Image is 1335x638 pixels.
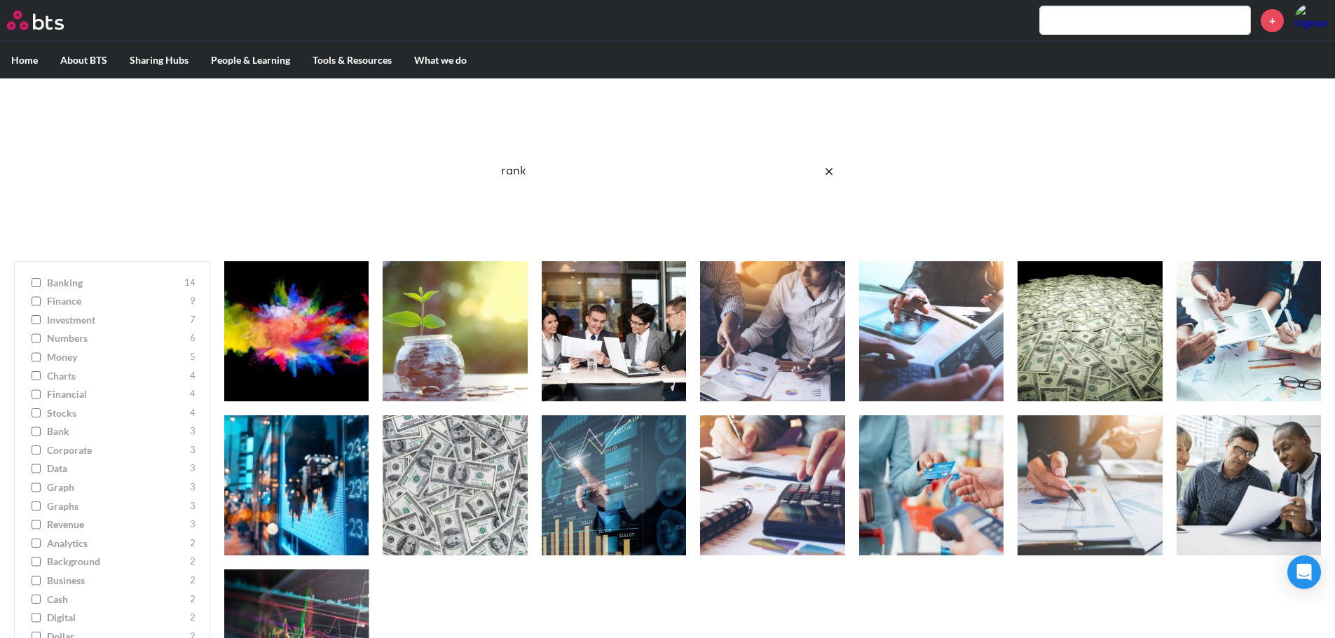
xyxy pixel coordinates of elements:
span: 2 [190,536,196,550]
span: 2 [190,574,196,588]
span: 3 [190,443,196,457]
span: 2 [190,611,196,625]
span: 3 [190,518,196,532]
span: 4 [190,406,196,420]
span: graphs [47,499,186,513]
span: 4 [190,387,196,401]
a: Go home [7,11,90,30]
span: analytics [47,536,186,550]
span: numbers [47,331,186,345]
p: Best reusable photos in one place [479,123,857,139]
span: 3 [190,499,196,513]
span: investment [47,313,186,327]
span: 2 [190,592,196,606]
input: analytics 2 [32,539,41,548]
input: finance 9 [32,296,41,306]
input: data 3 [32,464,41,473]
input: digital 2 [32,613,41,623]
input: money 5 [32,352,41,362]
span: corporate [47,443,186,457]
input: graph 3 [32,483,41,492]
a: + [1261,9,1284,32]
span: revenue [47,518,186,532]
a: Profile [1294,4,1328,37]
span: business [47,574,186,588]
span: 14 [184,276,196,290]
button: Clear the search query. [815,153,843,190]
label: People & Learning [200,42,301,78]
span: bank [47,424,186,438]
input: bank 3 [32,427,41,436]
label: What we do [403,42,478,78]
input: investment 7 [32,315,41,325]
input: business 2 [32,576,41,585]
input: financial 4 [32,389,41,399]
span: 3 [190,480,196,494]
span: stocks [47,406,186,420]
span: 2 [190,555,196,569]
span: 3 [190,424,196,438]
input: corporate 3 [32,445,41,455]
img: Ingmar Steeman [1294,4,1328,37]
input: background 2 [32,557,41,567]
span: 9 [190,294,196,308]
span: data [47,462,186,476]
input: banking 14 [32,278,41,288]
span: 7 [190,313,196,327]
span: banking [47,276,181,290]
div: Open Intercom Messenger [1287,555,1321,589]
label: Tools & Resources [301,42,403,78]
span: financial [47,387,186,401]
span: cash [47,592,186,606]
label: Sharing Hubs [118,42,200,78]
input: revenue 3 [32,520,41,529]
span: 6 [190,331,196,345]
span: charts [47,369,186,383]
input: Search here… [493,153,843,190]
label: About BTS [49,42,118,78]
input: charts 4 [32,371,41,381]
span: digital [47,611,186,625]
span: 4 [190,369,196,383]
input: graphs 3 [32,501,41,511]
input: stocks 4 [32,408,41,418]
span: finance [47,294,186,308]
span: background [47,555,186,569]
h1: Image Gallery [479,92,857,124]
a: Ask a Question/Provide Feedback [586,204,749,218]
input: numbers 6 [32,333,41,343]
img: BTS Logo [7,11,64,30]
span: 5 [190,350,196,364]
span: graph [47,480,186,494]
input: cash 2 [32,595,41,604]
span: 3 [190,462,196,476]
span: money [47,350,186,364]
